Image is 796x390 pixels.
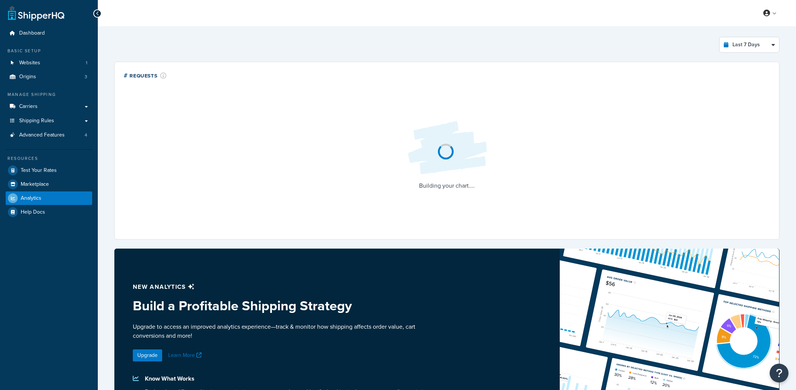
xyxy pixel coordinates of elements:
[85,132,87,138] span: 4
[21,181,49,188] span: Marketplace
[21,167,57,174] span: Test Your Rates
[6,26,92,40] a: Dashboard
[6,56,92,70] li: Websites
[6,164,92,177] a: Test Your Rates
[21,209,45,215] span: Help Docs
[19,132,65,138] span: Advanced Features
[6,91,92,98] div: Manage Shipping
[133,349,162,361] a: Upgrade
[6,191,92,205] a: Analytics
[145,373,429,384] p: Know What Works
[85,74,87,80] span: 3
[6,114,92,128] a: Shipping Rules
[6,100,92,114] a: Carriers
[6,70,92,84] a: Origins3
[6,205,92,219] a: Help Docs
[124,71,167,80] div: # Requests
[19,103,38,110] span: Carriers
[6,128,92,142] a: Advanced Features4
[19,30,45,36] span: Dashboard
[6,48,92,54] div: Basic Setup
[21,195,41,202] span: Analytics
[19,60,40,66] span: Websites
[770,364,788,382] button: Open Resource Center
[19,118,54,124] span: Shipping Rules
[133,298,429,313] h3: Build a Profitable Shipping Strategy
[133,282,429,292] p: New analytics
[6,56,92,70] a: Websites1
[6,70,92,84] li: Origins
[6,128,92,142] li: Advanced Features
[133,322,429,340] p: Upgrade to access an improved analytics experience—track & monitor how shipping affects order val...
[6,155,92,162] div: Resources
[19,74,36,80] span: Origins
[168,351,204,359] a: Learn More
[402,181,492,191] p: Building your chart....
[86,60,87,66] span: 1
[402,115,492,181] img: Loading...
[6,178,92,191] a: Marketplace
